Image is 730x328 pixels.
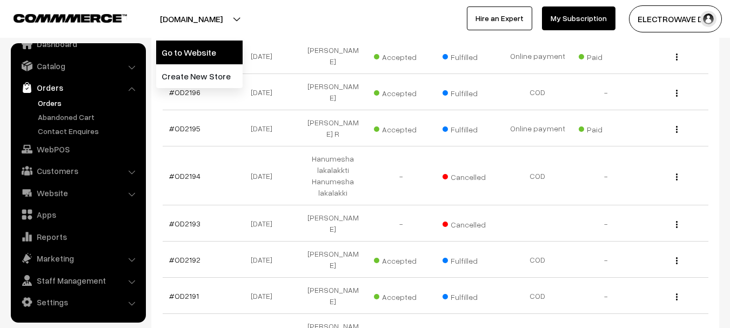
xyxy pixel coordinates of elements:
a: Catalog [14,56,142,76]
td: [PERSON_NAME] [299,74,367,110]
button: ELECTROWAVE DE… [629,5,722,32]
a: COMMMERCE [14,11,108,24]
span: Accepted [374,49,428,63]
a: #OD2196 [169,88,200,97]
a: Staff Management [14,271,142,290]
td: [DATE] [231,278,299,314]
span: Fulfilled [443,85,497,99]
td: - [367,205,435,242]
td: COD [504,242,572,278]
td: [PERSON_NAME] R [299,110,367,146]
a: Create New Store [156,64,243,88]
span: Paid [579,49,633,63]
span: Cancelled [443,216,497,230]
span: Cancelled [443,169,497,183]
td: - [367,146,435,205]
span: Accepted [374,252,428,266]
a: Abandoned Cart [35,111,142,123]
td: COD [504,146,572,205]
td: - [572,242,640,278]
a: #OD2194 [169,171,200,180]
td: Online payment [504,38,572,74]
img: Menu [676,173,678,180]
td: COD [504,278,572,314]
span: Fulfilled [443,121,497,135]
img: Menu [676,257,678,264]
a: Go to Website [156,41,243,64]
a: Website [14,183,142,203]
a: Reports [14,227,142,246]
a: Customers [14,161,142,180]
td: [DATE] [231,205,299,242]
a: #OD2195 [169,124,200,133]
a: Orders [35,97,142,109]
a: My Subscription [542,6,615,30]
td: [DATE] [231,110,299,146]
td: Hanumesha lakalakkti Hanumesha lakalakki [299,146,367,205]
a: Hire an Expert [467,6,532,30]
td: - [572,205,640,242]
a: Dashboard [14,34,142,53]
span: Fulfilled [443,252,497,266]
img: COMMMERCE [14,14,127,22]
a: Contact Enquires [35,125,142,137]
img: user [700,11,716,27]
td: Online payment [504,110,572,146]
td: [PERSON_NAME] [299,242,367,278]
a: Apps [14,205,142,224]
a: Settings [14,292,142,312]
span: Fulfilled [443,289,497,303]
td: [DATE] [231,146,299,205]
td: COD [504,74,572,110]
td: - [572,74,640,110]
a: WebPOS [14,139,142,159]
img: Menu [676,221,678,228]
span: Accepted [374,289,428,303]
a: #OD2191 [169,291,199,300]
img: Menu [676,126,678,133]
a: Orders [14,78,142,97]
a: Marketing [14,249,142,268]
td: [PERSON_NAME] [299,38,367,74]
td: [PERSON_NAME] [299,205,367,242]
button: [DOMAIN_NAME] [122,5,260,32]
img: Menu [676,293,678,300]
td: [PERSON_NAME] [299,278,367,314]
td: [DATE] [231,74,299,110]
span: Accepted [374,121,428,135]
td: [DATE] [231,242,299,278]
td: [DATE] [231,38,299,74]
a: #OD2192 [169,255,200,264]
td: - [572,278,640,314]
img: Menu [676,90,678,97]
span: Fulfilled [443,49,497,63]
a: #OD2193 [169,219,200,228]
td: - [572,146,640,205]
span: Paid [579,121,633,135]
img: Menu [676,53,678,61]
span: Accepted [374,85,428,99]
